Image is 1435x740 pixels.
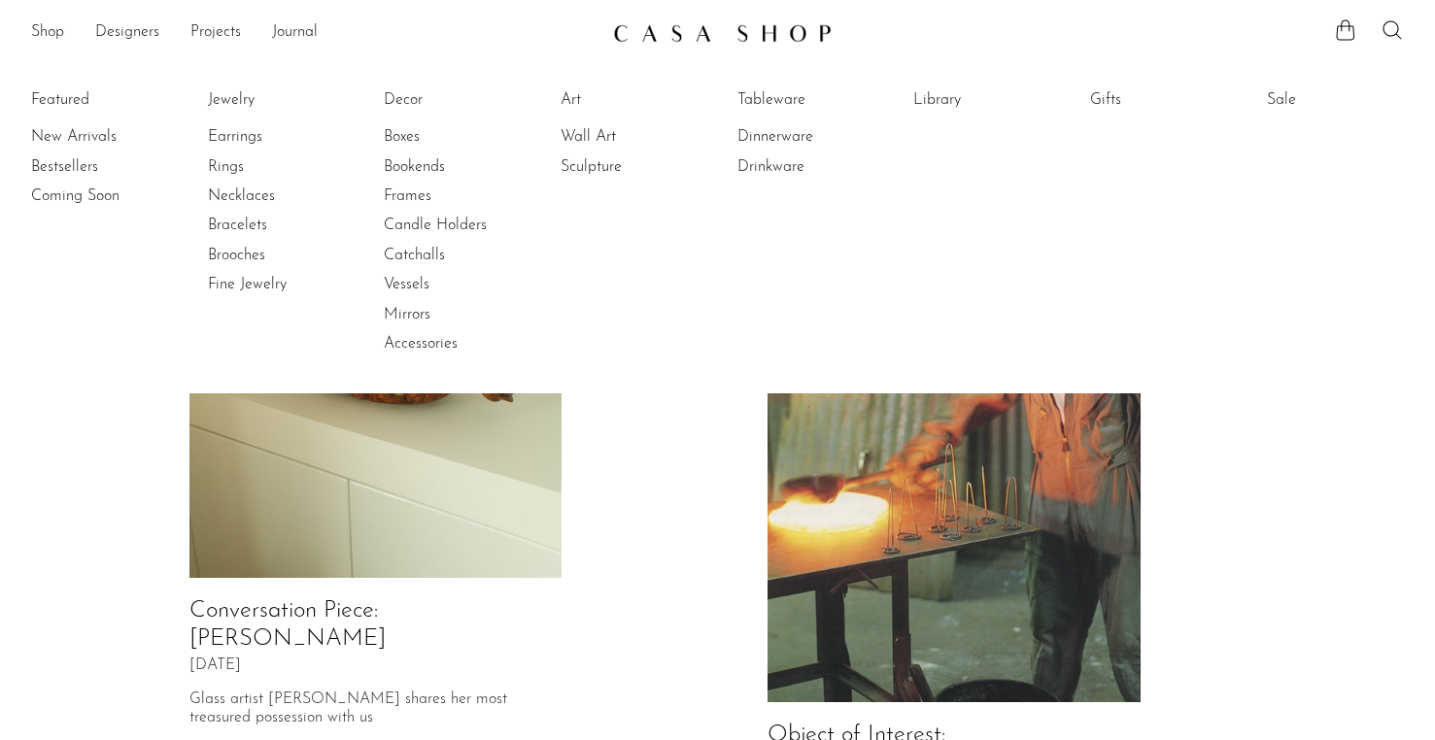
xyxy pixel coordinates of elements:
ul: NEW HEADER MENU [31,17,598,50]
a: Vessels [384,274,530,295]
a: Tableware [737,89,883,111]
a: Decor [384,89,530,111]
ul: Featured [31,122,177,211]
img: Object of Interest: Izabel Lam's Metamorphic Metals [768,237,1141,703]
a: Rings [208,156,354,178]
a: Projects [190,20,241,46]
ul: Art [561,85,706,182]
span: [DATE] [189,657,241,675]
a: Bracelets [208,215,354,236]
a: Sculpture [561,156,706,178]
a: Journal [272,20,318,46]
a: Accessories [384,333,530,354]
a: Catchalls [384,245,530,266]
p: Glass artist [PERSON_NAME] shares her most treasured possession with us [189,690,563,727]
a: Conversation Piece: [PERSON_NAME] [189,599,386,651]
a: Earrings [208,126,354,148]
a: Fine Jewelry [208,274,354,295]
a: Brooches [208,245,354,266]
a: Frames [384,185,530,207]
nav: Desktop navigation [31,17,598,50]
a: Bookends [384,156,530,178]
a: Necklaces [208,185,354,207]
a: Boxes [384,126,530,148]
a: Coming Soon [31,185,177,207]
a: Library [913,89,1059,111]
a: Shop [31,20,64,46]
a: Wall Art [561,126,706,148]
ul: Sale [1267,85,1413,122]
ul: Gifts [1090,85,1236,122]
a: Drinkware [737,156,883,178]
a: New Arrivals [31,126,177,148]
a: Bestsellers [31,156,177,178]
ul: Tableware [737,85,883,182]
ul: Library [913,85,1059,122]
a: Jewelry [208,89,354,111]
a: Designers [95,20,159,46]
a: Candle Holders [384,215,530,236]
a: Sale [1267,89,1413,111]
a: Mirrors [384,304,530,325]
ul: Decor [384,85,530,359]
ul: Jewelry [208,85,354,300]
a: Dinnerware [737,126,883,148]
a: Art [561,89,706,111]
a: Gifts [1090,89,1236,111]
